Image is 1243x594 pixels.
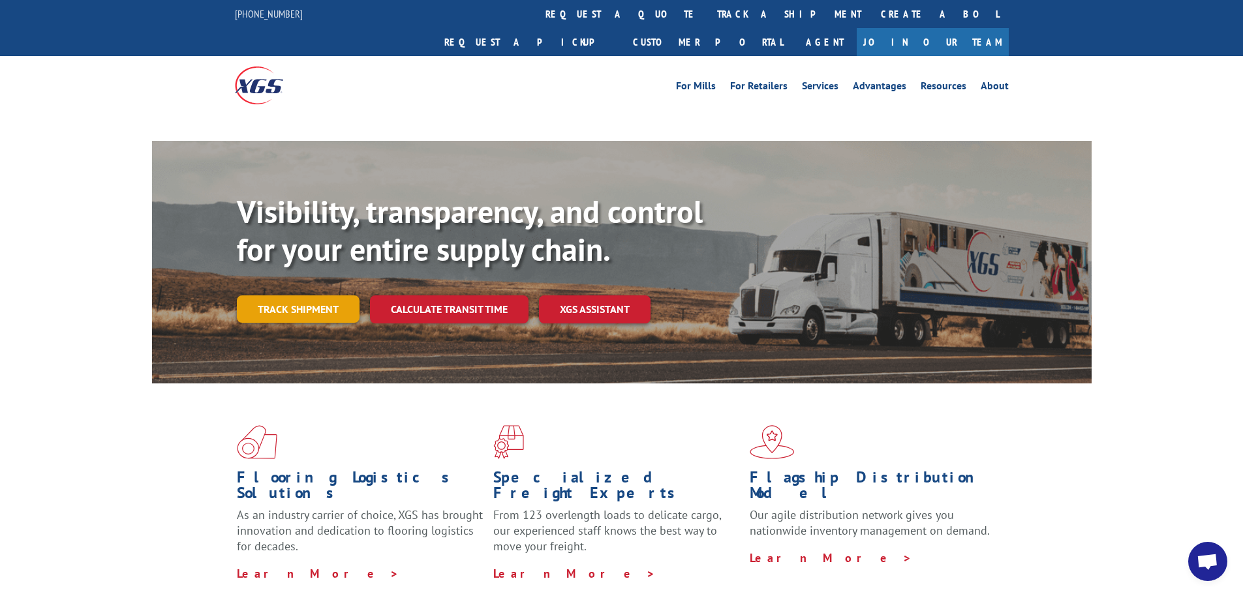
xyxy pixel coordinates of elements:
h1: Specialized Freight Experts [493,469,740,507]
a: Track shipment [237,295,360,323]
span: Our agile distribution network gives you nationwide inventory management on demand. [750,507,990,538]
a: XGS ASSISTANT [539,295,651,323]
p: From 123 overlength loads to delicate cargo, our experienced staff knows the best way to move you... [493,507,740,565]
h1: Flagship Distribution Model [750,469,996,507]
a: Learn More > [750,550,912,565]
div: Open chat [1188,542,1227,581]
a: Join Our Team [857,28,1009,56]
a: Request a pickup [435,28,623,56]
a: For Retailers [730,81,788,95]
b: Visibility, transparency, and control for your entire supply chain. [237,191,703,269]
a: Services [802,81,838,95]
a: Resources [921,81,966,95]
img: xgs-icon-total-supply-chain-intelligence-red [237,425,277,459]
a: Advantages [853,81,906,95]
a: Learn More > [237,566,399,581]
a: Agent [793,28,857,56]
a: Learn More > [493,566,656,581]
h1: Flooring Logistics Solutions [237,469,483,507]
img: xgs-icon-focused-on-flooring-red [493,425,524,459]
a: Calculate transit time [370,295,529,323]
img: xgs-icon-flagship-distribution-model-red [750,425,795,459]
a: For Mills [676,81,716,95]
span: As an industry carrier of choice, XGS has brought innovation and dedication to flooring logistics... [237,507,483,554]
a: About [981,81,1009,95]
a: [PHONE_NUMBER] [235,7,303,20]
a: Customer Portal [623,28,793,56]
